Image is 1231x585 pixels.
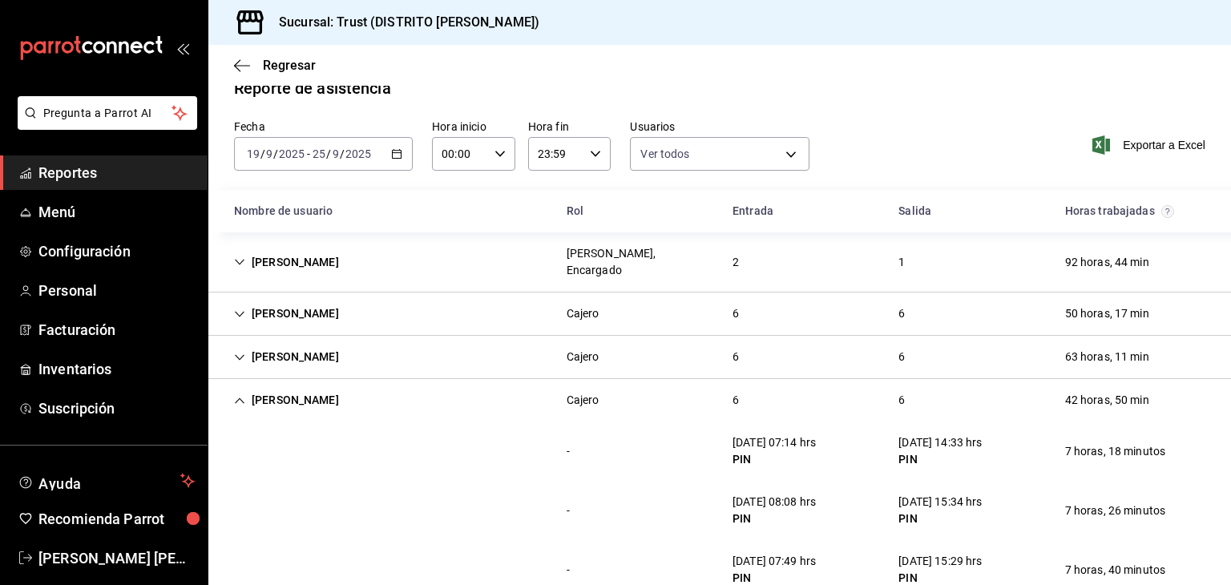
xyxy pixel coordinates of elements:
span: Ayuda [38,471,174,490]
div: Cell [554,437,583,466]
div: Cell [886,299,918,329]
div: Cell [554,239,720,285]
span: Ver todos [640,146,689,162]
span: Personal [38,280,195,301]
input: -- [246,147,260,160]
div: PIN [733,510,816,527]
div: [DATE] 15:34 hrs [898,494,982,510]
span: / [326,147,331,160]
div: Cell [1052,385,1162,415]
div: Cell [720,385,752,415]
span: Configuración [38,240,195,262]
div: Cell [221,563,247,576]
div: Cell [221,445,247,458]
div: HeadCell [720,196,886,226]
svg: El total de horas trabajadas por usuario es el resultado de la suma redondeada del registro de ho... [1161,205,1174,218]
div: HeadCell [1052,196,1218,226]
label: Fecha [234,121,413,132]
span: Recomienda Parrot [38,508,195,530]
div: HeadCell [554,196,720,226]
div: Cell [886,385,918,415]
span: Pregunta a Parrot AI [43,105,172,122]
div: Cell [720,487,829,534]
div: Cell [554,385,612,415]
span: Menú [38,201,195,223]
div: HeadCell [886,196,1051,226]
span: - [307,147,310,160]
div: [DATE] 07:14 hrs [733,434,816,451]
div: PIN [898,510,982,527]
div: Cell [1052,555,1179,585]
div: Cell [720,299,752,329]
div: Cell [554,555,583,585]
div: Cell [221,385,352,415]
span: Facturación [38,319,195,341]
label: Usuarios [630,121,809,132]
div: Cell [886,248,918,277]
div: Row [208,232,1231,292]
button: Pregunta a Parrot AI [18,96,197,130]
label: Hora inicio [432,121,515,132]
div: Row [208,422,1231,481]
div: [DATE] 07:49 hrs [733,553,816,570]
input: ---- [278,147,305,160]
div: Cell [886,342,918,372]
div: Cell [1052,496,1179,526]
div: Cell [554,299,612,329]
button: Regresar [234,58,316,73]
div: Cell [720,248,752,277]
div: Cell [1052,248,1162,277]
input: -- [312,147,326,160]
span: / [260,147,265,160]
div: Head [208,190,1231,232]
span: [PERSON_NAME] [PERSON_NAME] [38,547,195,569]
h3: Sucursal: Trust (DISTRITO [PERSON_NAME]) [266,13,539,32]
div: Cell [886,487,995,534]
div: - [567,502,570,519]
div: [PERSON_NAME], Encargado [567,245,707,279]
div: Cell [1052,342,1162,372]
input: -- [332,147,340,160]
div: Cajero [567,349,599,365]
div: PIN [898,451,982,468]
div: Cell [886,428,995,474]
button: open_drawer_menu [176,42,189,54]
div: Cell [720,428,829,474]
div: Cell [221,248,352,277]
label: Hora fin [528,121,611,132]
div: Cell [1052,437,1179,466]
div: [DATE] 08:08 hrs [733,494,816,510]
div: Reporte de asistencia [234,76,391,100]
span: Suscripción [38,397,195,419]
div: - [567,562,570,579]
div: HeadCell [221,196,554,226]
span: Reportes [38,162,195,184]
div: Cajero [567,305,599,322]
div: Row [208,292,1231,336]
div: Cell [554,342,612,372]
div: Cajero [567,392,599,409]
span: / [340,147,345,160]
div: Row [208,336,1231,379]
div: Row [208,481,1231,540]
div: [DATE] 14:33 hrs [898,434,982,451]
div: Cell [554,496,583,526]
div: Cell [221,342,352,372]
div: Cell [221,504,247,517]
input: -- [265,147,273,160]
div: Cell [221,299,352,329]
div: Cell [1052,299,1162,329]
div: Row [208,379,1231,422]
div: - [567,443,570,460]
a: Pregunta a Parrot AI [11,116,197,133]
span: Regresar [263,58,316,73]
span: Inventarios [38,358,195,380]
div: PIN [733,451,816,468]
span: / [273,147,278,160]
div: Cell [720,342,752,372]
input: ---- [345,147,372,160]
button: Exportar a Excel [1096,135,1205,155]
div: [DATE] 15:29 hrs [898,553,982,570]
